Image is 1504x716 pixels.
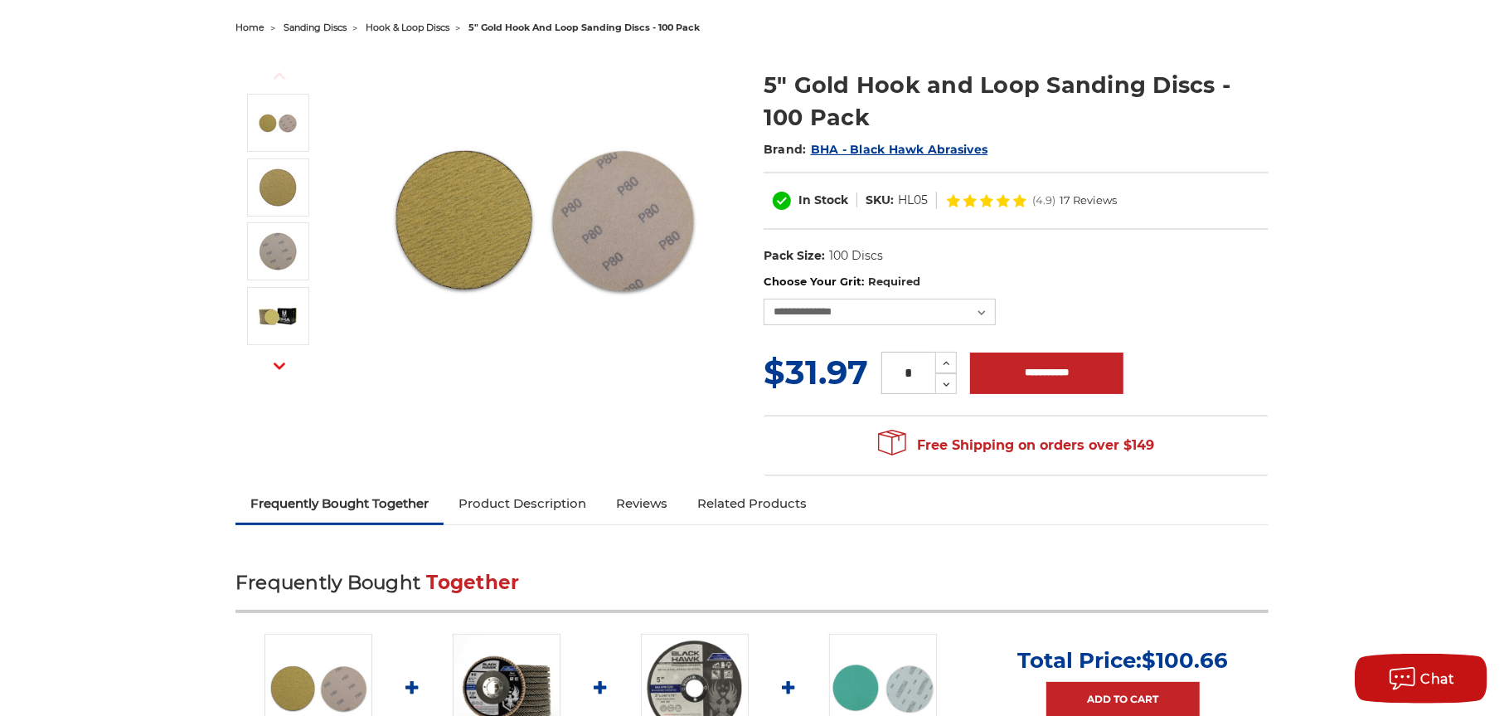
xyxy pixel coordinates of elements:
[257,231,298,272] img: velcro backed 5" sanding disc
[235,571,420,594] span: Frequently Bought
[601,485,682,522] a: Reviews
[1421,671,1455,687] span: Chat
[1017,647,1228,674] p: Total Price:
[868,275,920,288] small: Required
[1032,195,1055,206] span: (4.9)
[1142,647,1228,674] span: $100.66
[764,352,868,392] span: $31.97
[898,192,928,209] dd: HL05
[682,485,822,522] a: Related Products
[764,69,1269,134] h1: 5" Gold Hook and Loop Sanding Discs - 100 Pack
[811,142,988,157] a: BHA - Black Hawk Abrasives
[468,22,700,33] span: 5" gold hook and loop sanding discs - 100 pack
[1355,654,1487,704] button: Chat
[829,247,883,265] dd: 100 Discs
[257,167,298,208] img: 5" inch hook & loop disc
[257,295,298,337] img: BHA 5 inch gold hook and loop sanding disc pack
[235,485,444,522] a: Frequently Bought Together
[284,22,347,33] a: sanding discs
[798,192,848,207] span: In Stock
[764,247,825,265] dt: Pack Size:
[878,429,1155,462] span: Free Shipping on orders over $149
[444,485,601,522] a: Product Description
[1060,195,1117,206] span: 17 Reviews
[257,102,298,144] img: gold hook & loop sanding disc stack
[260,348,299,383] button: Next
[866,192,894,209] dt: SKU:
[260,58,299,94] button: Previous
[378,51,710,383] img: gold hook & loop sanding disc stack
[764,274,1269,290] label: Choose Your Grit:
[366,22,449,33] a: hook & loop discs
[427,571,520,594] span: Together
[764,142,807,157] span: Brand:
[235,22,264,33] a: home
